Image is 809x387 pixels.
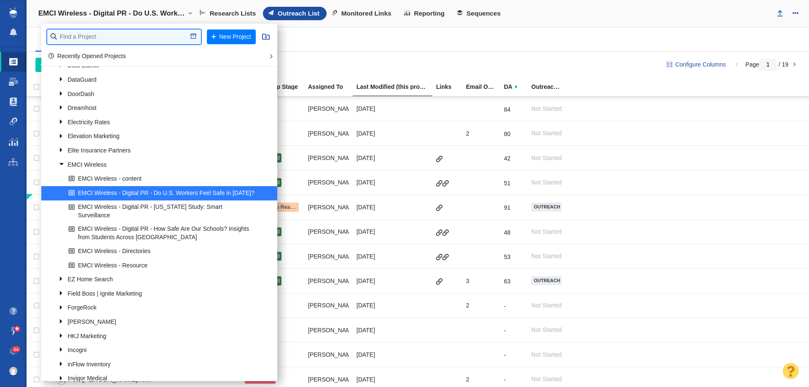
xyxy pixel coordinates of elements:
[308,223,349,241] div: [PERSON_NAME]
[504,370,506,384] div: -
[9,367,18,375] img: c9363fb76f5993e53bff3b340d5c230a
[745,61,788,68] span: Page / 19
[436,84,465,91] a: Links
[504,247,511,261] div: 53
[356,173,429,192] div: [DATE]
[675,60,726,69] span: Configure Columns
[327,7,399,20] a: Monitored Links
[504,173,511,187] div: 51
[56,344,260,357] a: Incogni
[356,149,429,167] div: [DATE]
[278,10,319,17] span: Outreach List
[194,7,263,20] a: Research Lists
[504,100,511,113] div: 84
[356,321,429,339] div: [DATE]
[56,358,260,371] a: inFlow Inventory
[466,296,496,315] div: 2
[12,346,21,352] span: 24
[308,149,349,167] div: [PERSON_NAME]
[67,223,260,244] a: EMCI Wireless - Digital PR - How Safe Are Our Schools? Insights from Students Across [GEOGRAPHIC_...
[308,272,349,290] div: [PERSON_NAME]
[308,321,349,339] div: [PERSON_NAME]
[356,247,429,265] div: [DATE]
[436,84,465,90] div: Links
[504,345,506,359] div: -
[56,273,260,286] a: EZ Home Search
[308,173,349,192] div: [PERSON_NAME]
[356,124,429,142] div: [DATE]
[356,100,429,118] div: [DATE]
[9,8,17,18] img: buzzstream_logo_iconsimple.png
[504,321,506,334] div: -
[504,296,506,310] div: -
[356,345,429,363] div: [DATE]
[356,84,435,90] div: Date the Contact information in this project was last edited
[356,223,429,241] div: [DATE]
[67,201,260,222] a: EMCI Wireless - Digital PR - [US_STATE] Study: Smart Surveillance
[308,345,349,363] div: [PERSON_NAME]
[308,198,349,216] div: [PERSON_NAME]
[504,198,511,211] div: 91
[207,29,256,44] button: New Project
[56,330,260,343] a: HKJ Marketing
[356,198,429,216] div: [DATE]
[56,116,260,129] a: Electricity Rates
[466,84,503,91] a: Email Opens
[504,124,511,138] div: 80
[56,158,260,171] a: EMCI Wireless
[308,247,349,265] div: [PERSON_NAME]
[210,10,256,17] span: Research Lists
[504,84,512,90] span: DA
[531,84,568,90] div: Outreach Status
[47,29,201,44] input: Find a Project
[308,124,349,142] div: [PERSON_NAME]
[56,130,260,143] a: Elevation Marketing
[531,84,568,91] a: Outreach Status
[399,7,452,20] a: Reporting
[308,84,356,91] a: Assigned To
[56,302,260,315] a: ForgeRock
[48,53,126,59] a: Recently Opened Projects
[56,102,260,115] a: Dreamhost
[56,315,260,328] a: [PERSON_NAME]
[466,272,496,290] div: 3
[504,223,511,236] div: 48
[466,124,496,142] div: 2
[56,144,260,157] a: Elite Insurance Partners
[356,272,429,290] div: [DATE]
[56,372,260,385] a: Invigor Medical
[246,204,315,210] span: Attempting To Reach (2 tries)
[662,58,731,72] button: Configure Columns
[308,84,356,90] div: Assigned To
[504,272,511,285] div: 63
[67,245,260,258] a: EMCI Wireless - Directories
[356,84,435,91] a: Last Modified (this project)
[414,10,445,17] span: Reporting
[356,296,429,315] div: [DATE]
[263,7,327,20] a: Outreach List
[67,173,260,186] a: EMCI Wireless - content
[308,100,349,118] div: [PERSON_NAME]
[67,259,260,272] a: EMCI Wireless - Resource
[56,287,260,300] a: Field Boss | Ignite Marketing
[466,10,501,17] span: Sequences
[504,84,530,91] a: DA
[466,84,503,90] div: Email Opens
[56,73,260,86] a: DataGuard
[308,296,349,315] div: [PERSON_NAME]
[341,10,391,17] span: Monitored Links
[67,187,260,200] a: EMCI Wireless - Digital PR - Do U.S. Workers Feel Safe in [DATE]?
[504,149,511,162] div: 42
[35,58,97,72] button: Add Websites
[452,7,508,20] a: Sequences
[38,9,186,18] h4: EMCI Wireless - Digital PR - Do U.S. Workers Feel Safe in [DATE]?
[56,88,260,101] a: DoorDash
